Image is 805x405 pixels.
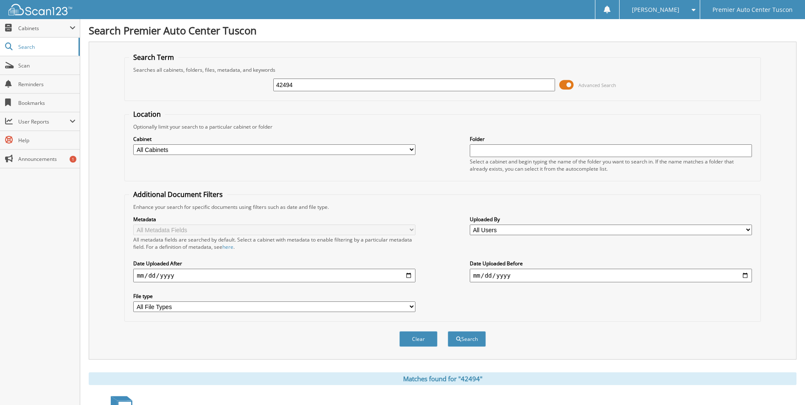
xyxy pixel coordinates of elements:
a: here [222,243,233,250]
span: [PERSON_NAME] [632,7,679,12]
span: User Reports [18,118,70,125]
span: Announcements [18,155,76,163]
label: Folder [470,135,752,143]
div: Optionally limit your search to a particular cabinet or folder [129,123,756,130]
legend: Search Term [129,53,178,62]
h1: Search Premier Auto Center Tuscon [89,23,797,37]
input: start [133,269,415,282]
span: Bookmarks [18,99,76,107]
span: Advanced Search [578,82,616,88]
button: Clear [399,331,438,347]
div: 1 [70,156,76,163]
span: Search [18,43,74,51]
div: All metadata fields are searched by default. Select a cabinet with metadata to enable filtering b... [133,236,415,250]
div: Searches all cabinets, folders, files, metadata, and keywords [129,66,756,73]
div: Enhance your search for specific documents using filters such as date and file type. [129,203,756,211]
button: Search [448,331,486,347]
span: Premier Auto Center Tuscon [712,7,793,12]
label: Uploaded By [470,216,752,223]
span: Scan [18,62,76,69]
img: scan123-logo-white.svg [8,4,72,15]
legend: Additional Document Filters [129,190,227,199]
label: Metadata [133,216,415,223]
div: Matches found for "42494" [89,372,797,385]
label: File type [133,292,415,300]
span: Reminders [18,81,76,88]
span: Help [18,137,76,144]
label: Cabinet [133,135,415,143]
span: Cabinets [18,25,70,32]
label: Date Uploaded Before [470,260,752,267]
label: Date Uploaded After [133,260,415,267]
div: Select a cabinet and begin typing the name of the folder you want to search in. If the name match... [470,158,752,172]
input: end [470,269,752,282]
legend: Location [129,110,165,119]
